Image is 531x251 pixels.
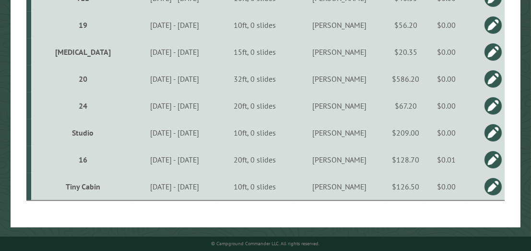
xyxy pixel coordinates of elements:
td: [PERSON_NAME] [292,173,387,201]
div: Domain: [DOMAIN_NAME] [25,25,106,33]
td: [PERSON_NAME] [292,65,387,92]
small: © Campground Commander LLC. All rights reserved. [212,240,320,247]
div: [DATE] - [DATE] [133,74,216,84]
td: [PERSON_NAME] [292,12,387,38]
td: 10ft, 0 slides [217,119,292,146]
td: $128.70 [387,146,425,173]
div: 20 [35,74,130,84]
td: 10ft, 0 slides [217,173,292,201]
div: 19 [35,20,130,30]
img: website_grey.svg [15,25,23,33]
td: [PERSON_NAME] [292,92,387,119]
td: $0.00 [425,92,468,119]
td: $20.35 [387,38,425,65]
div: [DATE] - [DATE] [133,128,216,138]
td: $0.00 [425,65,468,92]
td: $67.20 [387,92,425,119]
td: $209.00 [387,119,425,146]
div: [DATE] - [DATE] [133,155,216,164]
td: $0.00 [425,12,468,38]
td: 32ft, 0 slides [217,65,292,92]
td: 15ft, 0 slides [217,38,292,65]
img: logo_orange.svg [15,15,23,23]
div: [MEDICAL_DATA] [35,47,130,57]
td: $0.01 [425,146,468,173]
div: [DATE] - [DATE] [133,47,216,57]
td: 10ft, 0 slides [217,12,292,38]
div: [DATE] - [DATE] [133,20,216,30]
div: Studio [35,128,130,138]
td: [PERSON_NAME] [292,146,387,173]
div: Domain Overview [36,57,86,63]
td: $586.20 [387,65,425,92]
td: $126.50 [387,173,425,201]
img: tab_keywords_by_traffic_grey.svg [95,56,103,63]
div: [DATE] - [DATE] [133,101,216,111]
div: 24 [35,101,130,111]
td: 20ft, 0 slides [217,146,292,173]
div: Tiny Cabin [35,182,130,191]
td: $56.20 [387,12,425,38]
td: [PERSON_NAME] [292,119,387,146]
div: 16 [35,155,130,164]
td: $0.00 [425,173,468,201]
div: [DATE] - [DATE] [133,182,216,191]
div: v 4.0.25 [27,15,47,23]
img: tab_domain_overview_orange.svg [26,56,34,63]
td: $0.00 [425,119,468,146]
div: Keywords by Traffic [106,57,162,63]
td: 20ft, 0 slides [217,92,292,119]
td: $0.00 [425,38,468,65]
td: [PERSON_NAME] [292,38,387,65]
